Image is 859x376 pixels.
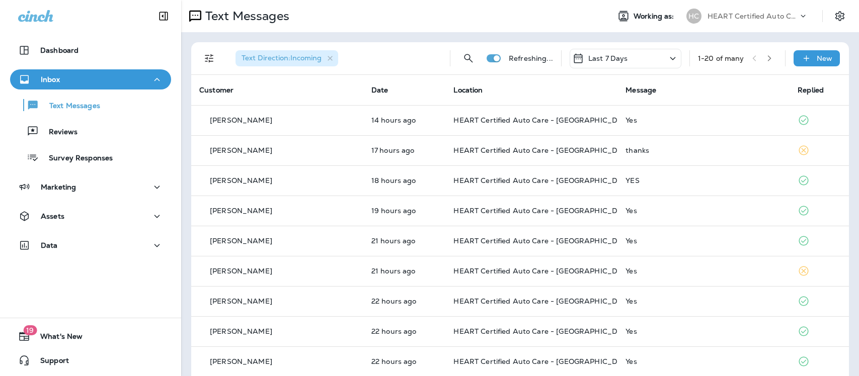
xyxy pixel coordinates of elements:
p: [PERSON_NAME] [210,176,272,184]
p: [PERSON_NAME] [210,116,272,124]
p: [PERSON_NAME] [210,297,272,305]
span: Support [30,356,69,368]
span: Customer [199,85,233,95]
div: HC [686,9,701,24]
p: New [817,54,832,62]
p: [PERSON_NAME] [210,207,272,215]
span: Location [453,85,483,95]
div: Yes [626,237,782,245]
span: Message [626,85,656,95]
p: Oct 5, 2025 10:18 AM [371,237,438,245]
span: HEART Certified Auto Care - [GEOGRAPHIC_DATA] [453,146,634,155]
div: Yes [626,116,782,124]
p: Oct 5, 2025 02:15 PM [371,146,438,154]
button: Survey Responses [10,147,171,168]
div: Yes [626,357,782,365]
p: Oct 5, 2025 09:11 AM [371,357,438,365]
button: Settings [831,7,849,25]
button: Support [10,350,171,370]
button: Assets [10,206,171,226]
p: Data [41,241,58,249]
p: Oct 5, 2025 09:42 AM [371,267,438,275]
button: Collapse Sidebar [149,6,178,26]
p: Oct 5, 2025 04:37 PM [371,116,438,124]
p: [PERSON_NAME] [210,146,272,154]
p: Text Messages [201,9,289,24]
p: Survey Responses [39,154,113,163]
p: Text Messages [39,102,100,111]
p: Inbox [41,75,60,83]
div: YES [626,176,782,184]
p: [PERSON_NAME] [210,327,272,335]
p: [PERSON_NAME] [210,237,272,245]
span: Working as: [634,12,676,21]
button: 19What's New [10,326,171,346]
div: Yes [626,327,782,335]
span: HEART Certified Auto Care - [GEOGRAPHIC_DATA] [453,297,634,306]
p: [PERSON_NAME] [210,267,272,275]
p: Oct 5, 2025 09:12 AM [371,327,438,335]
span: Text Direction : Incoming [242,53,322,62]
p: Reviews [39,128,77,137]
span: What's New [30,332,83,344]
p: Marketing [41,183,76,191]
p: Last 7 Days [588,54,628,62]
span: HEART Certified Auto Care - [GEOGRAPHIC_DATA] [453,266,634,275]
button: Filters [199,48,219,68]
p: Oct 5, 2025 09:23 AM [371,297,438,305]
button: Inbox [10,69,171,89]
div: Yes [626,297,782,305]
span: Date [371,85,388,95]
p: Oct 5, 2025 11:49 AM [371,207,438,215]
div: 1 - 20 of many [698,54,744,62]
span: HEART Certified Auto Care - [GEOGRAPHIC_DATA] [453,327,634,336]
span: HEART Certified Auto Care - [GEOGRAPHIC_DATA] [453,357,634,366]
span: HEART Certified Auto Care - [GEOGRAPHIC_DATA] [453,206,634,215]
p: [PERSON_NAME] [210,357,272,365]
div: Yes [626,207,782,215]
span: 19 [23,325,37,335]
p: HEART Certified Auto Care [708,12,798,20]
span: HEART Certified Auto Care - [GEOGRAPHIC_DATA] [453,176,634,185]
span: HEART Certified Auto Care - [GEOGRAPHIC_DATA] [453,116,634,125]
button: Search Messages [458,48,479,68]
button: Dashboard [10,40,171,60]
button: Text Messages [10,95,171,116]
div: Yes [626,267,782,275]
button: Data [10,235,171,255]
span: HEART Certified Auto Care - [GEOGRAPHIC_DATA] [453,236,634,245]
p: Oct 5, 2025 01:32 PM [371,176,438,184]
button: Reviews [10,121,171,142]
p: Assets [41,212,64,220]
p: Refreshing... [509,54,553,62]
span: Replied [798,85,824,95]
div: thanks [626,146,782,154]
button: Marketing [10,177,171,197]
p: Dashboard [40,46,79,54]
div: Text Direction:Incoming [236,50,338,66]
